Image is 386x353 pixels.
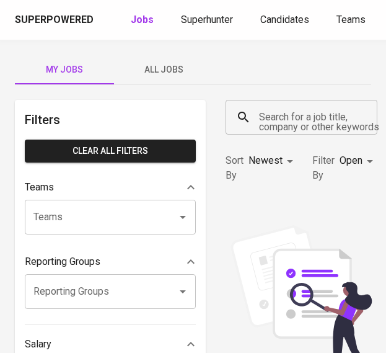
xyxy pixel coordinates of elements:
[25,249,196,274] div: Reporting Groups
[25,254,100,269] p: Reporting Groups
[131,14,154,25] b: Jobs
[15,13,94,27] div: Superpowered
[121,62,206,78] span: All Jobs
[174,283,191,300] button: Open
[15,13,96,27] a: Superpowered
[25,110,196,130] h6: Filters
[336,14,366,25] span: Teams
[131,12,156,28] a: Jobs
[336,12,368,28] a: Teams
[340,150,377,172] div: Open
[25,180,54,195] p: Teams
[181,12,235,28] a: Superhunter
[340,154,362,166] span: Open
[174,208,191,226] button: Open
[248,153,283,168] p: Newest
[25,337,51,352] p: Salary
[260,12,312,28] a: Candidates
[22,62,107,78] span: My Jobs
[35,143,186,159] span: Clear All filters
[260,14,309,25] span: Candidates
[312,153,335,183] p: Filter By
[226,153,243,183] p: Sort By
[248,150,297,172] div: Newest
[181,14,233,25] span: Superhunter
[25,140,196,163] button: Clear All filters
[25,175,196,200] div: Teams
